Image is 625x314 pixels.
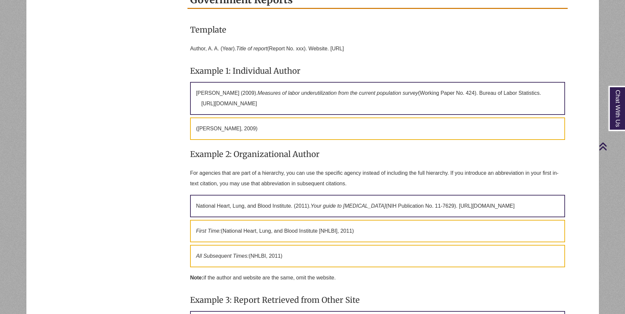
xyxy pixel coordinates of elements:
em: First Time: [196,228,221,234]
p: (NHLBI, 2011) [190,245,565,267]
p: ([PERSON_NAME], 2009) [190,118,565,140]
p: For agencies that are part of a hierarchy, you can use the specific agency instead of including t... [190,165,565,192]
strong: Note: [190,275,204,280]
h3: Template [190,22,565,38]
p: Author, A. A. (Year). (Report No. xxx). Website. [URL] [190,41,565,57]
p: (National Heart, Lung, and Blood Institute [NHLBI], 2011) [190,220,565,242]
h3: Example 2: Organizational Author [190,146,565,162]
em: Measures of labor underutilization from the current population survey [258,90,418,96]
em: All Subsequent Times: [196,253,249,259]
em: Your guide to [MEDICAL_DATA] [311,203,386,209]
em: Title of report [236,46,267,51]
p: [PERSON_NAME] (2009). (Working Paper No. 424). Bureau of Labor Statistics. [URL][DOMAIN_NAME] [190,82,565,115]
a: Back to Top [599,142,623,151]
h3: Example 3: Report Retrieved from Other Site [190,292,565,308]
h3: Example 1: Individual Author [190,63,565,79]
p: if the author and website are the same, omit the website. [190,270,565,286]
p: National Heart, Lung, and Blood Institute. (2011). (NIH Publication No. 11-7629). [URL][DOMAIN_NAME] [190,195,565,217]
